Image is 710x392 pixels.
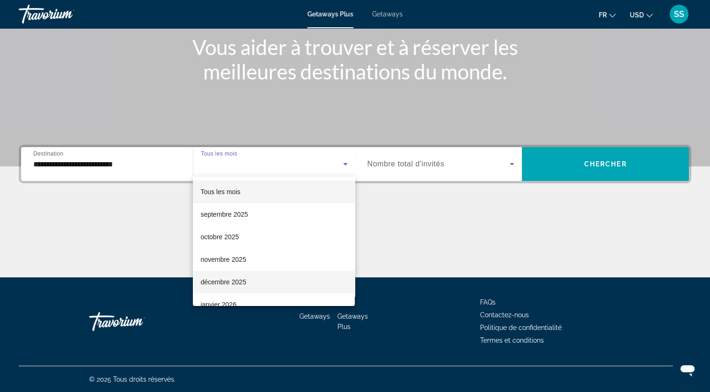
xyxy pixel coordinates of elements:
[200,254,246,265] span: novembre 2025
[672,354,702,384] iframe: Bouton de lancement de la fenêtre de messagerie
[200,231,239,243] span: octobre 2025
[200,299,236,310] span: janvier 2026
[200,276,246,288] span: décembre 2025
[200,188,240,196] span: Tous les mois
[200,209,248,220] span: septembre 2025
